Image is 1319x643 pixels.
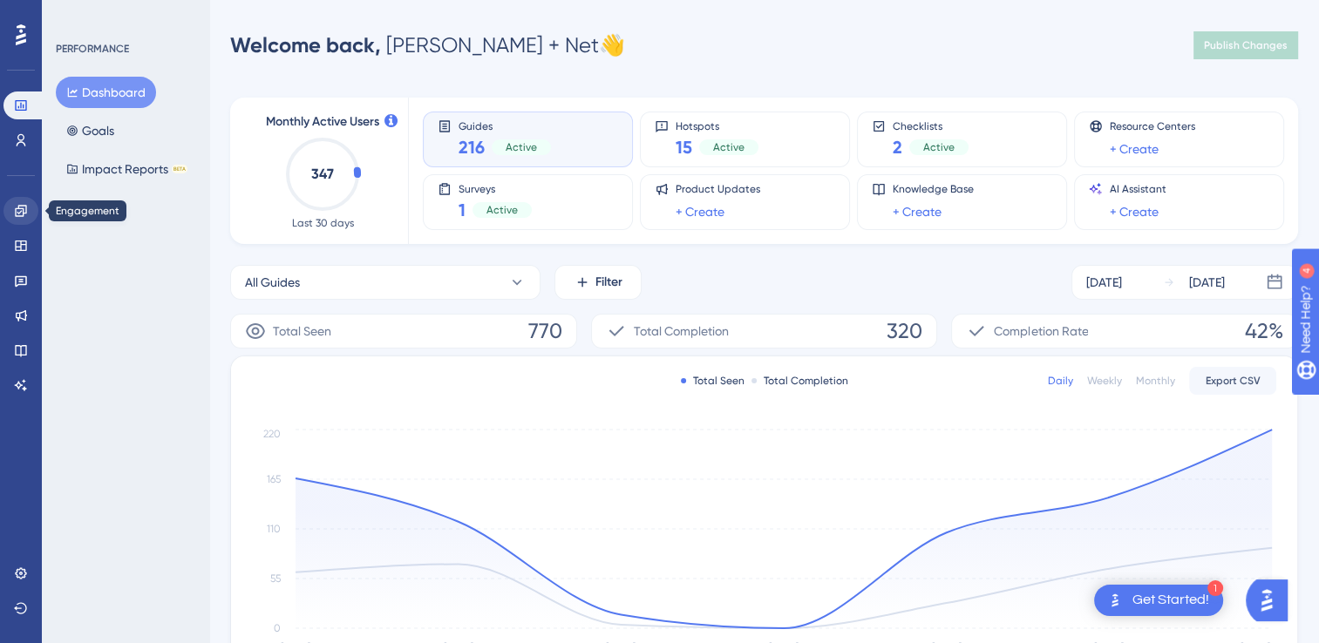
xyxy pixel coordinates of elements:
span: Total Completion [634,321,729,342]
div: 1 [1207,580,1223,596]
div: [DATE] [1189,272,1225,293]
iframe: UserGuiding AI Assistant Launcher [1246,574,1298,626]
tspan: 165 [267,473,281,485]
button: Dashboard [56,77,156,108]
span: AI Assistant [1110,182,1166,196]
span: Welcome back, [230,32,381,58]
span: Checklists [893,119,969,132]
div: PERFORMANCE [56,42,129,56]
div: Total Seen [681,374,744,388]
span: Active [923,140,955,154]
div: 4 [121,9,126,23]
span: Completion Rate [994,321,1088,342]
span: 1 [459,198,466,222]
div: BETA [172,165,187,173]
span: Last 30 days [292,216,354,230]
span: Total Seen [273,321,331,342]
tspan: 55 [270,572,281,585]
button: All Guides [230,265,541,300]
a: + Create [1110,139,1159,159]
a: + Create [1110,201,1159,222]
span: Need Help? [41,4,109,25]
span: All Guides [245,272,300,293]
span: 216 [459,135,485,159]
div: Open Get Started! checklist, remaining modules: 1 [1094,585,1223,616]
tspan: 0 [274,622,281,634]
span: Monthly Active Users [266,112,379,132]
span: 2 [893,135,902,159]
span: Active [506,140,537,154]
tspan: 220 [263,427,281,439]
span: 770 [528,317,562,345]
span: Filter [595,272,622,293]
span: 42% [1245,317,1283,345]
span: Export CSV [1206,374,1261,388]
span: Active [486,203,518,217]
tspan: 110 [267,523,281,535]
span: Publish Changes [1204,38,1288,52]
span: Guides [459,119,551,132]
div: Monthly [1136,374,1175,388]
div: Total Completion [751,374,848,388]
span: 15 [676,135,692,159]
span: 320 [887,317,922,345]
button: Filter [554,265,642,300]
button: Goals [56,115,125,146]
span: Surveys [459,182,532,194]
a: + Create [893,201,942,222]
img: launcher-image-alternative-text [1105,590,1125,611]
span: Active [713,140,744,154]
button: Impact ReportsBETA [56,153,198,185]
div: Get Started! [1132,591,1209,610]
span: Knowledge Base [893,182,974,196]
span: Hotspots [676,119,758,132]
div: [DATE] [1086,272,1122,293]
text: 347 [311,166,334,182]
div: Daily [1048,374,1073,388]
span: Product Updates [676,182,760,196]
span: Resource Centers [1110,119,1195,133]
a: + Create [676,201,724,222]
div: [PERSON_NAME] + Net 👋 [230,31,625,59]
div: Weekly [1087,374,1122,388]
button: Publish Changes [1193,31,1298,59]
button: Export CSV [1189,367,1276,395]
